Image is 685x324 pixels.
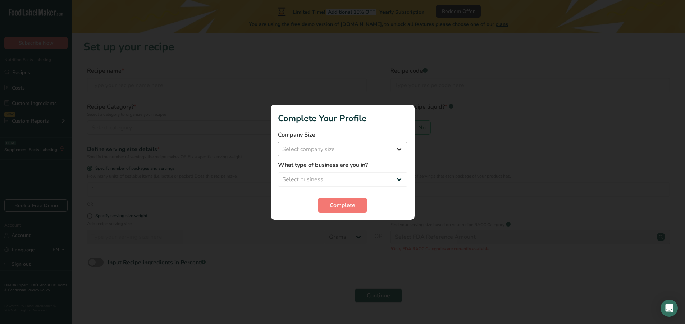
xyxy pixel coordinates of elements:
label: What type of business are you in? [278,161,407,169]
label: Company Size [278,131,407,139]
div: Open Intercom Messenger [661,300,678,317]
button: Complete [318,198,367,213]
h1: Complete Your Profile [278,112,407,125]
span: Complete [330,201,355,210]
